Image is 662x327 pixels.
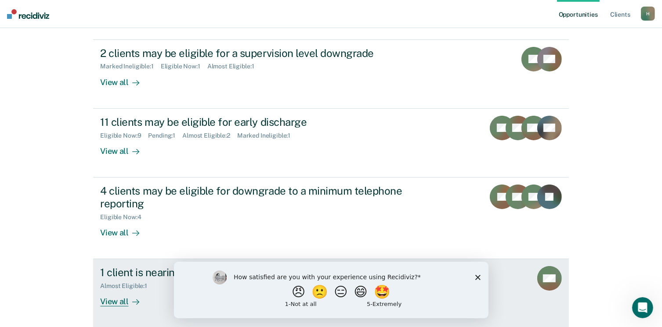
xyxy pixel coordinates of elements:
div: 11 clients may be eligible for early discharge [100,116,409,128]
div: View all [100,70,149,87]
div: Eligible Now : 1 [161,63,207,70]
div: 4 clients may be eligible for downgrade to a minimum telephone reporting [100,185,409,210]
iframe: Intercom live chat [632,297,653,318]
div: Pending : 1 [148,132,182,139]
a: 2 clients may be eligible for a supervision level downgradeMarked Ineligible:1Eligible Now:1Almos... [93,39,568,109]
div: Eligible Now : 4 [100,213,148,221]
div: Marked Ineligible : 1 [100,63,160,70]
iframe: Survey by Kim from Recidiviz [174,262,488,318]
div: Almost Eligible : 2 [182,132,237,139]
a: 11 clients may be eligible for early dischargeEligible Now:9Pending:1Almost Eligible:2Marked Inel... [93,109,568,178]
div: 2 clients may be eligible for a supervision level downgrade [100,47,409,60]
div: Eligible Now : 9 [100,132,148,139]
img: Recidiviz [7,9,49,19]
div: Marked Ineligible : 1 [237,132,297,139]
button: H [641,7,655,21]
div: 1 client is nearing or past their full-term release date [100,266,409,279]
div: View all [100,139,149,156]
div: View all [100,220,149,238]
a: 4 clients may be eligible for downgrade to a minimum telephone reportingEligible Now:4View all [93,178,568,259]
div: View all [100,290,149,307]
div: Almost Eligible : 1 [100,282,154,290]
div: Almost Eligible : 1 [207,63,261,70]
